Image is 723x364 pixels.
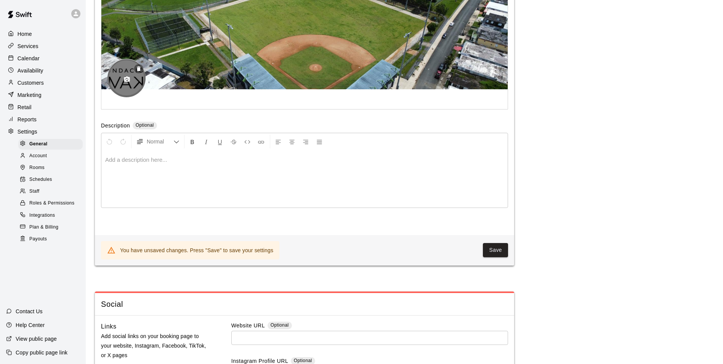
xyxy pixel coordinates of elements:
[147,138,173,145] span: Normal
[103,135,116,148] button: Undo
[117,135,130,148] button: Redo
[6,114,80,125] a: Reports
[18,198,83,209] div: Roles & Permissions
[483,243,508,257] button: Save
[6,65,80,76] a: Availability
[285,135,298,148] button: Center Align
[213,135,226,148] button: Format Underline
[6,28,80,40] a: Home
[18,221,86,233] a: Plan & Billing
[18,222,83,233] div: Plan & Billing
[299,135,312,148] button: Right Align
[29,176,52,184] span: Schedules
[272,135,285,148] button: Left Align
[101,322,117,332] h6: Links
[6,53,80,64] a: Calendar
[133,135,183,148] button: Formatting Options
[29,152,47,160] span: Account
[313,135,326,148] button: Justify Align
[18,55,40,62] p: Calendar
[16,308,43,315] p: Contact Us
[18,233,86,245] a: Payouts
[6,126,80,137] a: Settings
[16,349,67,356] p: Copy public page link
[231,322,265,330] label: Website URL
[294,358,312,363] span: Optional
[29,200,74,207] span: Roles & Permissions
[18,163,83,173] div: Rooms
[16,321,45,329] p: Help Center
[29,212,55,219] span: Integrations
[16,335,57,343] p: View public page
[255,135,268,148] button: Insert Link
[18,79,44,87] p: Customers
[120,243,273,257] div: You have unsaved changes. Press "Save" to save your settings
[18,67,43,74] p: Availability
[18,91,42,99] p: Marketing
[18,128,37,135] p: Settings
[18,174,86,186] a: Schedules
[29,140,48,148] span: General
[18,30,32,38] p: Home
[29,188,39,195] span: Staff
[29,235,47,243] span: Payouts
[18,186,86,198] a: Staff
[18,174,83,185] div: Schedules
[101,122,130,130] label: Description
[6,40,80,52] a: Services
[6,101,80,113] a: Retail
[227,135,240,148] button: Format Strikethrough
[101,332,207,361] p: Add social links on your booking page to your website, Instagram, Facebook, TikTok, or X pages
[136,122,154,128] span: Optional
[18,116,37,123] p: Reports
[29,224,58,231] span: Plan & Billing
[6,89,80,101] a: Marketing
[18,150,86,162] a: Account
[18,138,86,150] a: General
[29,164,45,172] span: Rooms
[18,210,83,221] div: Integrations
[18,198,86,209] a: Roles & Permissions
[200,135,213,148] button: Format Italics
[101,299,508,309] span: Social
[6,77,80,89] a: Customers
[18,162,86,174] a: Rooms
[186,135,199,148] button: Format Bold
[18,151,83,161] div: Account
[18,139,83,150] div: General
[18,234,83,245] div: Payouts
[18,209,86,221] a: Integrations
[271,322,289,328] span: Optional
[18,103,32,111] p: Retail
[241,135,254,148] button: Insert Code
[18,42,38,50] p: Services
[18,186,83,197] div: Staff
